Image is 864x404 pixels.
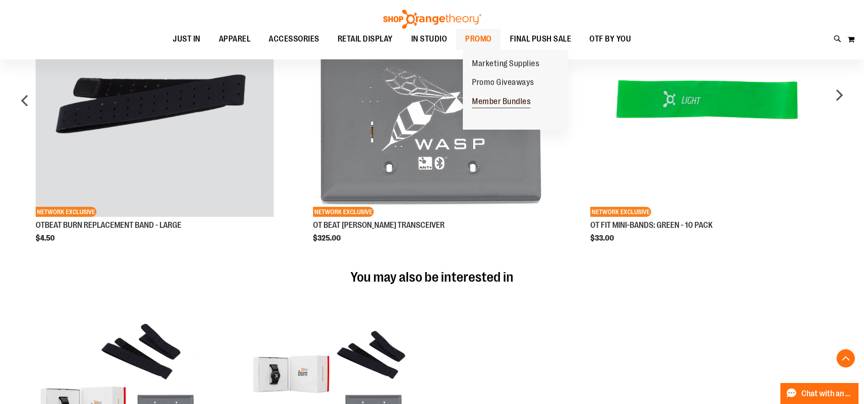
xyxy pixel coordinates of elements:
span: Chat with an Expert [801,389,853,398]
span: Marketing Supplies [472,59,539,70]
span: JUST IN [173,29,201,49]
span: $4.50 [36,234,56,242]
span: Member Bundles [472,97,530,108]
span: PROMO [465,29,492,49]
a: OT FIT MINI-BANDS: GREEN - 10 PACK [590,220,713,230]
a: FINAL PUSH SALE [501,29,581,50]
span: Promo Giveaways [472,78,534,89]
span: $33.00 [590,234,615,242]
a: PROMO [456,29,501,50]
a: Member Bundles [463,92,540,111]
span: IN STUDIO [411,29,447,49]
ul: PROMO [463,50,568,130]
a: OTBEAT BURN REPLACEMENT BAND - LARGE [36,220,181,230]
span: NETWORK EXCLUSIVE [36,207,96,217]
img: Shop Orangetheory [382,10,482,29]
a: Marketing Supplies [463,54,548,73]
a: RETAIL DISPLAY [329,29,402,50]
span: APPAREL [219,29,251,49]
span: NETWORK EXCLUSIVE [313,207,374,217]
a: IN STUDIO [402,29,456,49]
a: JUST IN [164,29,210,50]
a: OT BEAT [PERSON_NAME] TRANSCEIVER [313,220,445,230]
span: You may also be interested in [350,269,514,285]
button: Back To Top [837,349,855,367]
span: $325.00 [313,234,342,242]
a: OTF BY YOU [580,29,640,50]
a: Promo Giveaways [463,73,543,92]
span: FINAL PUSH SALE [510,29,572,49]
span: OTF BY YOU [589,29,631,49]
span: ACCESSORIES [269,29,319,49]
a: ACCESSORIES [260,29,329,50]
span: RETAIL DISPLAY [338,29,393,49]
span: NETWORK EXCLUSIVE [590,207,651,217]
button: Chat with an Expert [780,383,859,404]
a: APPAREL [210,29,260,50]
